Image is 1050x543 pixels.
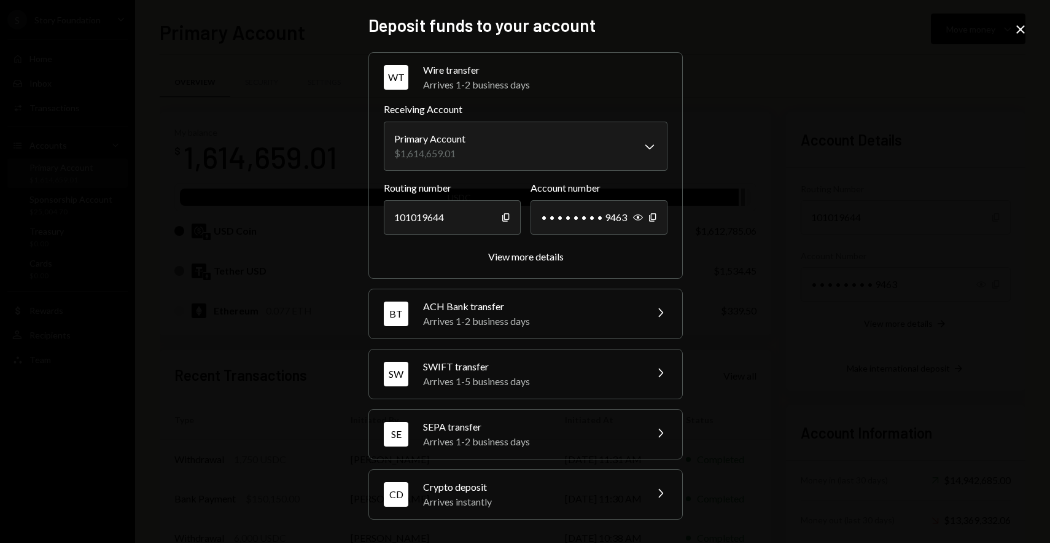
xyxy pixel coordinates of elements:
[368,14,682,37] h2: Deposit funds to your account
[384,102,667,117] label: Receiving Account
[423,494,638,509] div: Arrives instantly
[369,410,682,459] button: SESEPA transferArrives 1-2 business days
[531,181,667,195] label: Account number
[423,359,638,374] div: SWIFT transfer
[384,482,408,507] div: CD
[423,63,667,77] div: Wire transfer
[423,374,638,389] div: Arrives 1-5 business days
[423,314,638,329] div: Arrives 1-2 business days
[384,122,667,171] button: Receiving Account
[384,200,521,235] div: 101019644
[369,289,682,338] button: BTACH Bank transferArrives 1-2 business days
[488,251,564,264] button: View more details
[384,65,408,90] div: WT
[488,251,564,262] div: View more details
[384,181,521,195] label: Routing number
[423,77,667,92] div: Arrives 1-2 business days
[384,302,408,326] div: BT
[369,470,682,519] button: CDCrypto depositArrives instantly
[423,434,638,449] div: Arrives 1-2 business days
[423,480,638,494] div: Crypto deposit
[369,350,682,399] button: SWSWIFT transferArrives 1-5 business days
[423,299,638,314] div: ACH Bank transfer
[531,200,667,235] div: • • • • • • • • 9463
[384,362,408,386] div: SW
[369,53,682,102] button: WTWire transferArrives 1-2 business days
[384,422,408,447] div: SE
[423,420,638,434] div: SEPA transfer
[384,102,667,264] div: WTWire transferArrives 1-2 business days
